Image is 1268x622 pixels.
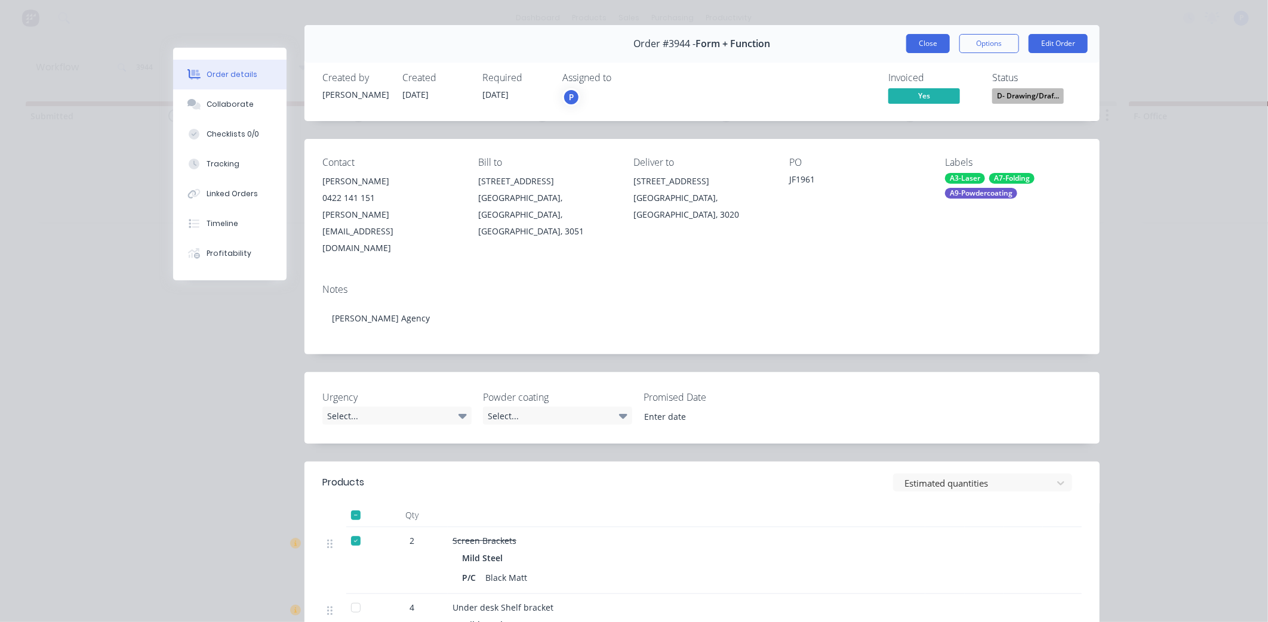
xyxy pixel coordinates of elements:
[906,34,950,53] button: Close
[959,34,1019,53] button: Options
[410,601,414,614] span: 4
[478,173,615,240] div: [STREET_ADDRESS][GEOGRAPHIC_DATA], [GEOGRAPHIC_DATA], [GEOGRAPHIC_DATA], 3051
[207,248,251,259] div: Profitability
[207,99,254,110] div: Collaborate
[992,72,1082,83] div: Status
[562,88,580,106] button: P
[322,284,1082,295] div: Notes
[562,72,682,83] div: Assigned to
[462,569,481,586] div: P/C
[322,206,459,256] div: [PERSON_NAME][EMAIL_ADDRESS][DOMAIN_NAME]
[322,157,459,168] div: Contact
[644,390,793,404] label: Promised Date
[322,390,472,404] label: Urgency
[789,157,926,168] div: PO
[945,157,1082,168] div: Labels
[992,88,1064,106] button: D- Drawing/Draf...
[322,300,1082,336] div: [PERSON_NAME] Agency
[482,72,548,83] div: Required
[481,569,532,586] div: Black Matt
[634,173,771,223] div: [STREET_ADDRESS][GEOGRAPHIC_DATA], [GEOGRAPHIC_DATA], 3020
[322,475,364,490] div: Products
[322,173,459,190] div: [PERSON_NAME]
[478,157,615,168] div: Bill to
[376,503,448,527] div: Qty
[410,534,414,547] span: 2
[453,535,516,546] span: Screen Brackets
[636,407,784,425] input: Enter date
[453,602,553,613] span: Under desk Shelf bracket
[888,72,978,83] div: Invoiced
[207,69,257,80] div: Order details
[478,190,615,240] div: [GEOGRAPHIC_DATA], [GEOGRAPHIC_DATA], [GEOGRAPHIC_DATA], 3051
[173,179,287,209] button: Linked Orders
[402,89,429,100] span: [DATE]
[634,190,771,223] div: [GEOGRAPHIC_DATA], [GEOGRAPHIC_DATA], 3020
[462,549,507,567] div: Mild Steel
[989,173,1035,184] div: A7-Folding
[207,188,258,199] div: Linked Orders
[634,157,771,168] div: Deliver to
[789,173,926,190] div: JF1961
[207,159,239,169] div: Tracking
[207,218,238,229] div: Timeline
[483,407,632,425] div: Select...
[696,38,771,49] span: Form + Function
[945,173,985,184] div: A3-Laser
[888,88,960,103] span: Yes
[207,129,259,140] div: Checklists 0/0
[173,60,287,89] button: Order details
[478,173,615,190] div: [STREET_ADDRESS]
[173,119,287,149] button: Checklists 0/0
[634,173,771,190] div: [STREET_ADDRESS]
[173,149,287,179] button: Tracking
[483,390,632,404] label: Powder coating
[482,89,509,100] span: [DATE]
[173,239,287,268] button: Profitability
[322,72,388,83] div: Created by
[945,188,1017,199] div: A9-Powdercoating
[402,72,468,83] div: Created
[173,89,287,119] button: Collaborate
[634,38,696,49] span: Order #3944 -
[322,173,459,256] div: [PERSON_NAME]0422 141 151[PERSON_NAME][EMAIL_ADDRESS][DOMAIN_NAME]
[322,407,472,425] div: Select...
[322,190,459,206] div: 0422 141 151
[992,88,1064,103] span: D- Drawing/Draf...
[322,88,388,101] div: [PERSON_NAME]
[1029,34,1088,53] button: Edit Order
[173,209,287,239] button: Timeline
